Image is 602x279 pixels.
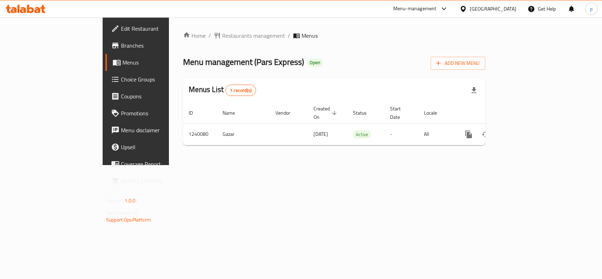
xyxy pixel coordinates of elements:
[424,109,446,117] span: Locale
[121,177,197,185] span: Grocery Checklist
[431,57,485,70] button: Add New Menu
[314,129,328,139] span: [DATE]
[477,126,494,143] button: Change Status
[455,102,534,124] th: Actions
[353,109,376,117] span: Status
[105,54,203,71] a: Menus
[189,84,256,96] h2: Menus List
[307,59,323,67] div: Open
[121,160,197,168] span: Coverage Report
[314,104,339,121] span: Created On
[225,85,256,96] div: Total records count
[226,87,256,94] span: 1 record(s)
[124,196,135,205] span: 1.0.0
[106,196,123,205] span: Version:
[214,31,285,40] a: Restaurants management
[106,215,151,224] a: Support.OpsPlatform
[121,143,197,151] span: Upsell
[105,172,203,189] a: Grocery Checklist
[105,105,203,122] a: Promotions
[121,41,197,50] span: Branches
[466,82,482,99] div: Export file
[105,88,203,105] a: Coupons
[189,109,202,117] span: ID
[390,104,410,121] span: Start Date
[353,131,371,139] span: Active
[105,37,203,54] a: Branches
[121,24,197,33] span: Edit Restaurant
[105,139,203,156] a: Upsell
[105,20,203,37] a: Edit Restaurant
[470,5,516,13] div: [GEOGRAPHIC_DATA]
[121,126,197,134] span: Menu disclaimer
[222,31,285,40] span: Restaurants management
[288,31,290,40] li: /
[183,54,304,70] span: Menu management ( Pars Express )
[275,109,299,117] span: Vendor
[384,123,418,145] td: -
[418,123,455,145] td: All
[106,208,139,217] span: Get support on:
[460,126,477,143] button: more
[122,58,197,67] span: Menus
[436,59,480,68] span: Add New Menu
[307,60,323,66] span: Open
[393,5,437,13] div: Menu-management
[121,75,197,84] span: Choice Groups
[302,31,318,40] span: Menus
[121,92,197,101] span: Coupons
[105,156,203,172] a: Coverage Report
[208,31,211,40] li: /
[217,123,270,145] td: Gazar
[183,31,485,40] nav: breadcrumb
[590,5,592,13] span: p
[105,122,203,139] a: Menu disclaimer
[223,109,244,117] span: Name
[121,109,197,117] span: Promotions
[105,71,203,88] a: Choice Groups
[183,102,534,145] table: enhanced table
